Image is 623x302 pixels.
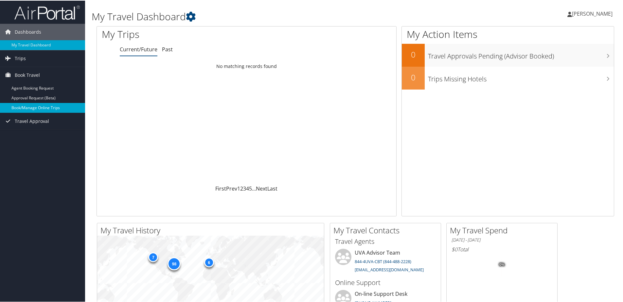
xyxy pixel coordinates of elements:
span: [PERSON_NAME] [572,9,613,17]
tspan: 0% [499,262,505,266]
a: 4 [246,184,249,192]
td: No matching records found [97,60,396,72]
div: 98 [168,257,181,270]
a: 5 [249,184,252,192]
h1: My Trips [102,27,267,41]
div: 7 [148,251,158,261]
a: Next [256,184,267,192]
span: Dashboards [15,23,41,40]
h3: Trips Missing Hotels [428,71,614,83]
span: Travel Approval [15,112,49,129]
h2: My Travel History [100,224,324,235]
h6: Total [452,245,552,252]
h3: Travel Approvals Pending (Advisor Booked) [428,48,614,60]
h6: [DATE] - [DATE] [452,236,552,243]
span: Book Travel [15,66,40,83]
a: 844-4UVA-CBT (844-488-2228) [355,258,411,264]
a: First [215,184,226,192]
a: [PERSON_NAME] [567,3,619,23]
a: Past [162,45,173,52]
li: UVA Advisor Team [332,248,439,275]
a: 2 [240,184,243,192]
h2: 0 [402,71,425,82]
h2: My Travel Spend [450,224,557,235]
a: Current/Future [120,45,157,52]
a: [EMAIL_ADDRESS][DOMAIN_NAME] [355,266,424,272]
a: Last [267,184,277,192]
span: $0 [452,245,457,252]
span: Trips [15,50,26,66]
img: airportal-logo.png [14,4,80,20]
h3: Online Support [335,277,436,287]
a: 1 [237,184,240,192]
a: 0Travel Approvals Pending (Advisor Booked) [402,43,614,66]
h3: Travel Agents [335,236,436,245]
a: Prev [226,184,237,192]
a: 0Trips Missing Hotels [402,66,614,89]
a: 3 [243,184,246,192]
h1: My Action Items [402,27,614,41]
h2: 0 [402,48,425,59]
h2: My Travel Contacts [333,224,441,235]
div: 6 [204,257,214,267]
h1: My Travel Dashboard [92,9,443,23]
span: … [252,184,256,192]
